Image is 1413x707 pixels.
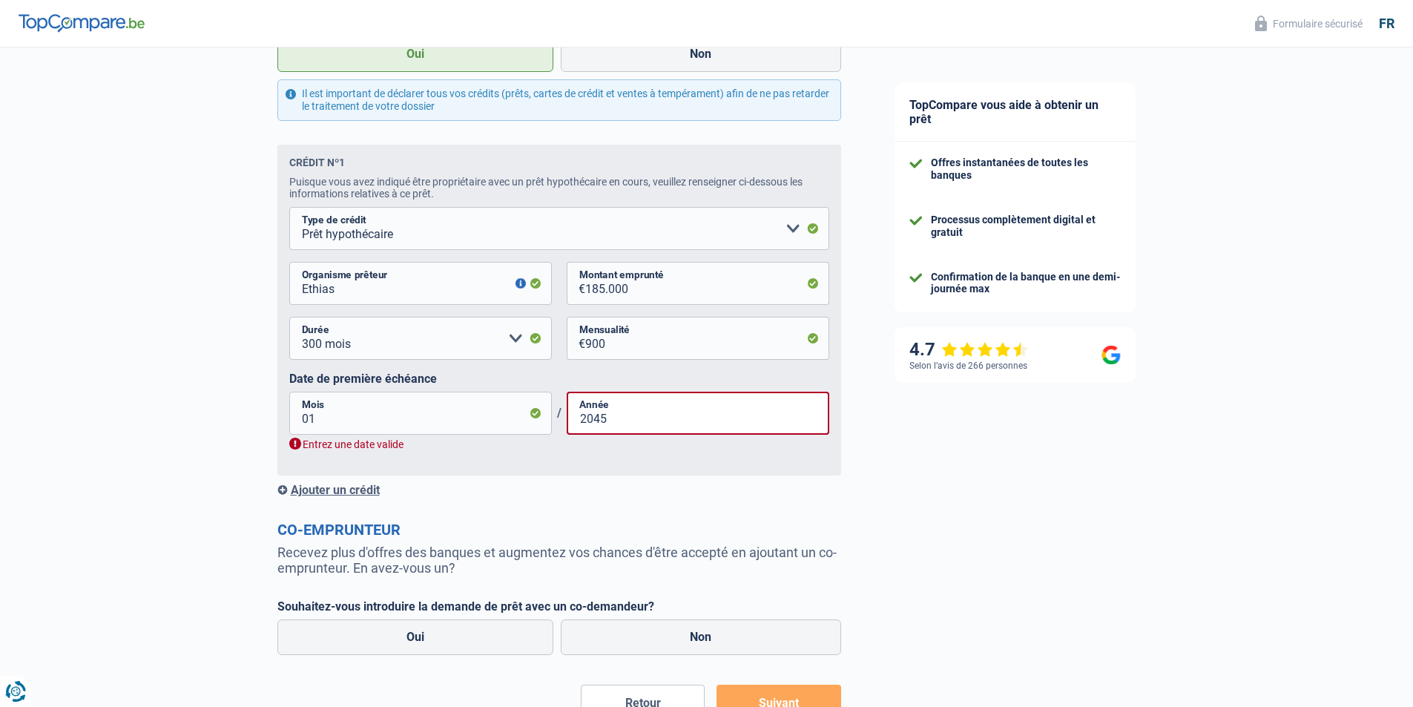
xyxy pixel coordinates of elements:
[909,339,1029,361] div: 4.7
[277,545,841,576] p: Recevez plus d'offres des banques et augmentez vos chances d'être accepté en ajoutant un co-empru...
[277,619,554,655] label: Oui
[567,262,585,305] span: €
[931,157,1121,182] div: Offres instantanées de toutes les banques
[552,406,567,420] span: /
[1246,11,1371,36] button: Formulaire sécurisé
[895,83,1136,142] div: TopCompare vous aide à obtenir un prêt
[289,176,829,200] div: Puisque vous avez indiqué être propriétaire avec un prêt hypothécaire en cours, veuillez renseign...
[561,36,841,72] label: Non
[277,521,841,539] h2: Co-emprunteur
[277,599,841,614] label: Souhaitez-vous introduire la demande de prêt avec un co-demandeur?
[289,438,829,452] div: Entrez une date valide
[909,361,1027,371] div: Selon l’avis de 266 personnes
[19,14,145,32] img: TopCompare Logo
[277,483,841,497] div: Ajouter un crédit
[567,317,585,360] span: €
[289,157,345,168] div: Crédit nº1
[567,392,829,435] input: AAAA
[561,619,841,655] label: Non
[277,79,841,121] div: Il est important de déclarer tous vos crédits (prêts, cartes de crédit et ventes à tempérament) a...
[289,392,552,435] input: MM
[1379,16,1394,32] div: fr
[931,271,1121,296] div: Confirmation de la banque en une demi-journée max
[931,214,1121,239] div: Processus complètement digital et gratuit
[277,36,554,72] label: Oui
[289,372,829,386] label: Date de première échéance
